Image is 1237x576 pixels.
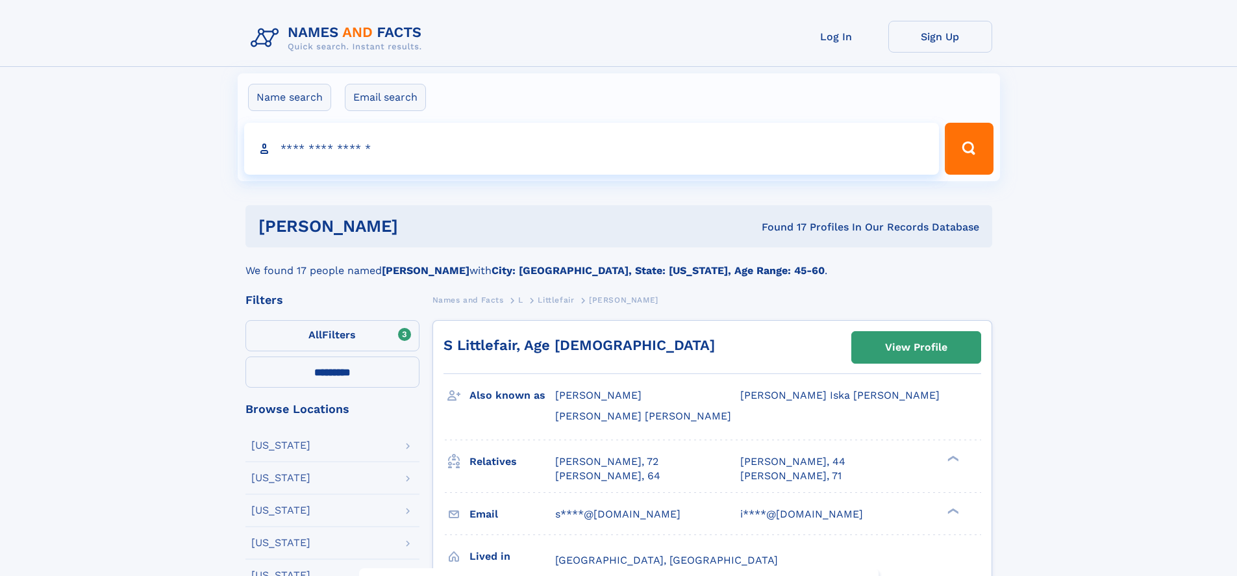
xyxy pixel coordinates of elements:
[555,455,658,469] a: [PERSON_NAME], 72
[555,410,731,422] span: [PERSON_NAME] [PERSON_NAME]
[345,84,426,111] label: Email search
[944,507,960,515] div: ❯
[245,247,992,279] div: We found 17 people named with .
[251,505,310,516] div: [US_STATE]
[589,295,658,305] span: [PERSON_NAME]
[518,292,523,308] a: L
[888,21,992,53] a: Sign Up
[555,469,660,483] a: [PERSON_NAME], 64
[784,21,888,53] a: Log In
[740,455,845,469] a: [PERSON_NAME], 44
[852,332,981,363] a: View Profile
[555,389,642,401] span: [PERSON_NAME]
[251,538,310,548] div: [US_STATE]
[538,295,574,305] span: Littlefair
[251,473,310,483] div: [US_STATE]
[444,337,715,353] a: S Littlefair, Age [DEMOGRAPHIC_DATA]
[469,545,555,568] h3: Lived in
[492,264,825,277] b: City: [GEOGRAPHIC_DATA], State: [US_STATE], Age Range: 45-60
[245,21,432,56] img: Logo Names and Facts
[944,454,960,462] div: ❯
[740,469,842,483] a: [PERSON_NAME], 71
[555,554,778,566] span: [GEOGRAPHIC_DATA], [GEOGRAPHIC_DATA]
[740,389,940,401] span: [PERSON_NAME] Iska [PERSON_NAME]
[469,384,555,407] h3: Also known as
[538,292,574,308] a: Littlefair
[248,84,331,111] label: Name search
[580,220,979,234] div: Found 17 Profiles In Our Records Database
[245,320,419,351] label: Filters
[885,332,947,362] div: View Profile
[245,294,419,306] div: Filters
[382,264,469,277] b: [PERSON_NAME]
[308,329,322,341] span: All
[469,503,555,525] h3: Email
[245,403,419,415] div: Browse Locations
[251,440,310,451] div: [US_STATE]
[258,218,580,234] h1: [PERSON_NAME]
[432,292,504,308] a: Names and Facts
[518,295,523,305] span: L
[244,123,940,175] input: search input
[469,451,555,473] h3: Relatives
[945,123,993,175] button: Search Button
